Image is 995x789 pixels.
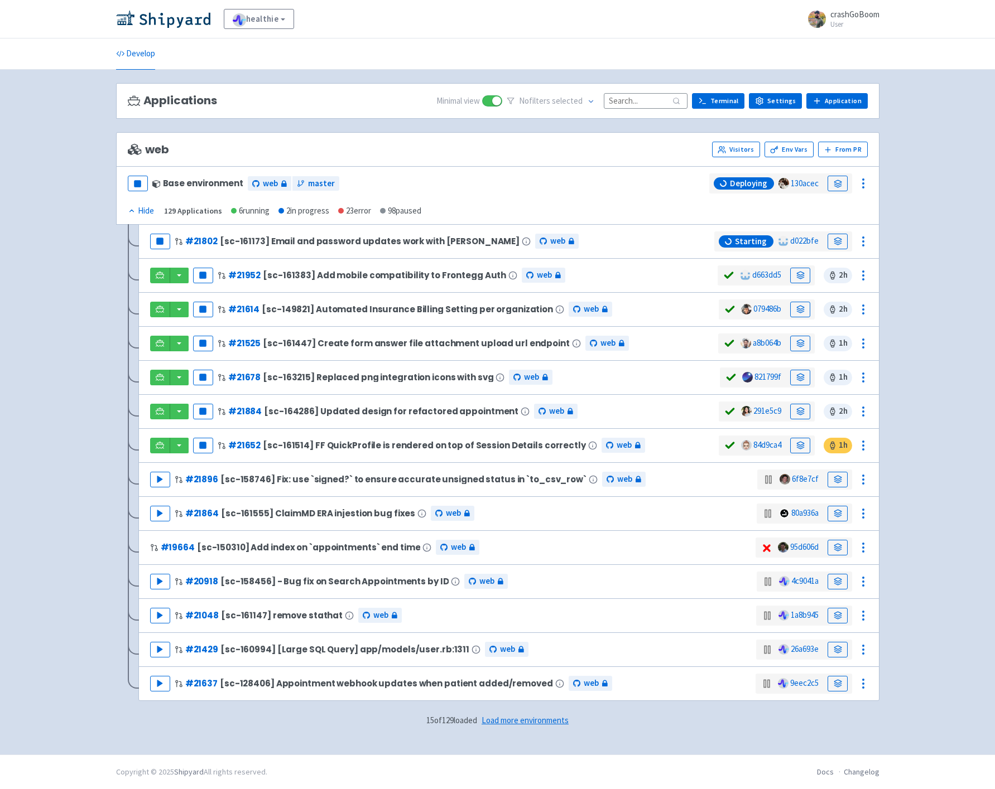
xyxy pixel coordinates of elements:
[221,611,343,620] span: [sc-161147] remove stathat
[193,268,213,283] button: Pause
[791,643,819,654] a: 26a693e
[824,438,852,453] span: 1 h
[753,405,781,416] a: 291e5c9
[485,642,528,657] a: web
[602,438,645,453] a: web
[185,235,218,247] a: #21802
[549,405,564,418] span: web
[292,176,339,191] a: master
[150,574,170,589] button: Play
[380,205,421,217] div: 98 paused
[174,767,204,777] a: Shipyard
[231,205,270,217] div: 6 running
[600,337,616,350] span: web
[585,336,629,351] a: web
[524,371,539,384] span: web
[220,577,449,586] span: [sc-158456] - Bug fix on Search Appointments by ID
[358,608,402,623] a: web
[164,205,222,217] div: 129 Applications
[753,303,781,314] a: 079486b
[500,643,515,656] span: web
[116,38,155,70] a: Develop
[128,143,169,156] span: web
[431,506,474,521] a: web
[584,677,599,690] span: web
[824,302,852,317] span: 2 h
[753,337,781,348] a: a8b064b
[152,178,243,188] div: Base environment
[752,269,781,280] a: d663dd5
[128,205,154,217] div: Hide
[749,93,802,109] a: Settings
[248,176,291,191] a: web
[765,142,814,157] a: Env Vars
[550,235,565,248] span: web
[617,439,632,452] span: web
[791,178,819,188] a: 130acec
[617,473,632,486] span: web
[150,642,170,657] button: Play
[338,205,371,217] div: 23 error
[792,473,819,484] a: 6f8e7cf
[482,715,569,725] span: Load more environments
[818,142,868,157] button: From PR
[844,767,879,777] a: Changelog
[692,93,744,109] a: Terminal
[436,95,480,108] span: Minimal view
[193,336,213,351] button: Pause
[220,679,553,688] span: [sc-128406] Appointment webhook updates when patient added/removed
[830,9,879,20] span: crashGoBoom
[221,509,415,518] span: [sc-161555] ClaimMD ERA injestion bug fixes
[824,268,852,283] span: 2 h
[753,439,781,450] a: 84d9ca4
[185,643,218,655] a: #21429
[228,439,261,451] a: #21652
[150,506,170,521] button: Play
[193,404,213,419] button: Pause
[264,406,518,416] span: [sc-164286] Updated design for refactored appointment
[150,472,170,487] button: Play
[791,575,819,586] a: 4c9041a
[228,303,259,315] a: #21614
[451,541,466,554] span: web
[535,234,579,249] a: web
[754,371,781,382] a: 821799f
[220,475,587,484] span: [sc-158746] Fix: use `signed?` to ensure accurate unsigned status in `to_csv_row`
[263,338,570,348] span: [sc-161447] Create form answer file attachment upload url endpoint
[308,177,335,190] span: master
[824,336,852,351] span: 1 h
[185,609,219,621] a: #21048
[185,473,218,485] a: #21896
[262,304,553,314] span: [sc-149821] Automated Insurance Billing Setting per organization
[263,177,278,190] span: web
[197,543,421,552] span: [sc-150310] Add index on `appointments` end time
[436,540,479,555] a: web
[730,178,767,189] span: Deploying
[128,94,217,107] h3: Applications
[185,507,219,519] a: #21864
[193,438,213,453] button: Pause
[479,575,494,588] span: web
[150,676,170,691] button: Play
[228,371,261,383] a: #21678
[806,93,867,109] a: Application
[116,714,879,727] div: 15 of 129 loaded
[228,337,261,349] a: #21525
[569,302,612,317] a: web
[263,372,493,382] span: [sc-163215] Replaced png integration icons with svg
[128,176,148,191] button: Pause
[128,205,155,217] button: Hide
[735,236,767,247] span: Starting
[228,405,262,417] a: #21884
[220,645,469,654] span: [sc-160994] [Large SQL Query] app/models/user.rb:1311
[824,370,852,385] span: 1 h
[537,269,552,282] span: web
[830,21,879,28] small: User
[224,9,295,29] a: healthie
[263,441,586,450] span: [sc-161514] FF QuickProfile is rendered on top of Session Details correctly
[790,677,819,688] a: 9eec2c5
[482,714,569,727] button: Load more environments
[278,205,329,217] div: 2 in progress
[712,142,760,157] a: Visitors
[161,541,195,553] a: #19664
